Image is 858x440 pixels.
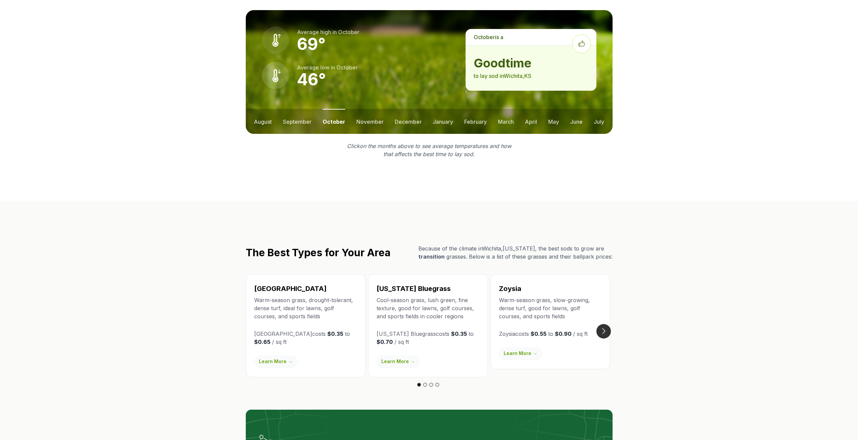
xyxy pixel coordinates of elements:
button: Go to slide 3 [429,383,433,387]
h3: Zoysia [499,284,602,293]
a: Learn More → [377,355,420,368]
p: [GEOGRAPHIC_DATA] costs to / sq ft [254,330,357,346]
p: Average low in [297,63,358,71]
button: december [395,109,422,134]
strong: $0.35 [327,330,343,337]
span: october [338,29,359,35]
p: [US_STATE] Bluegrass costs to / sq ft [377,330,479,346]
button: september [283,109,312,134]
strong: $0.35 [451,330,467,337]
button: february [464,109,487,134]
strong: $0.65 [254,339,270,345]
button: august [254,109,272,134]
button: april [525,109,537,134]
button: october [323,109,345,134]
strong: 69 ° [297,34,326,54]
button: may [548,109,559,134]
h2: The Best Types for Your Area [246,246,390,259]
span: october [474,34,495,40]
p: Because of the climate in Wichita , [US_STATE] , the best sods to grow are grasses. Below is a li... [418,244,613,261]
strong: good time [474,56,588,70]
span: transition [418,253,445,260]
button: Go to next slide [596,324,611,339]
p: Cool-season grass, lush green, fine texture, good for lawns, golf courses, and sports fields in c... [377,296,479,320]
strong: $0.70 [377,339,393,345]
button: Go to slide 2 [423,383,427,387]
h3: [US_STATE] Bluegrass [377,284,479,293]
p: to lay sod in Wichita , KS [474,72,588,80]
button: june [570,109,583,134]
p: Warm-season grass, slow-growing, dense turf, good for lawns, golf courses, and sports fields [499,296,602,320]
p: is a [466,29,596,45]
button: january [433,109,453,134]
p: Click on the months above to see average temperatures and how that affects the best time to lay sod. [343,142,515,158]
strong: 46 ° [297,69,326,89]
button: Go to slide 1 [417,383,421,387]
a: Learn More → [499,347,542,359]
button: Go to slide 4 [435,383,439,387]
h3: [GEOGRAPHIC_DATA] [254,284,357,293]
a: Learn More → [254,355,297,368]
strong: $0.55 [531,330,546,337]
p: Average high in [297,28,359,36]
p: Zoysia costs to / sq ft [499,330,602,338]
button: march [498,109,514,134]
span: october [336,64,358,71]
strong: $0.90 [555,330,571,337]
p: Warm-season grass, drought-tolerant, dense turf, ideal for lawns, golf courses, and sports fields [254,296,357,320]
button: november [356,109,384,134]
button: july [594,109,604,134]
